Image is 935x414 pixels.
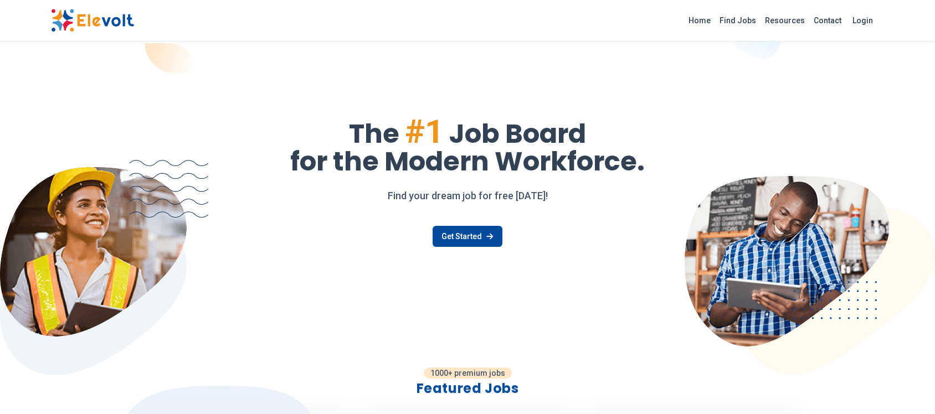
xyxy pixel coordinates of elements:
h1: The Job Board for the Modern Workforce. [51,115,884,175]
h2: Featured Jobs [135,380,800,397]
p: Find your dream job for free [DATE]! [51,188,884,204]
a: Get Started [433,226,502,247]
img: Elevolt [51,9,134,32]
span: #1 [405,112,444,151]
a: Login [846,9,880,32]
a: Home [684,12,715,29]
a: Contact [809,12,846,29]
a: Resources [761,12,809,29]
a: Find Jobs [715,12,761,29]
